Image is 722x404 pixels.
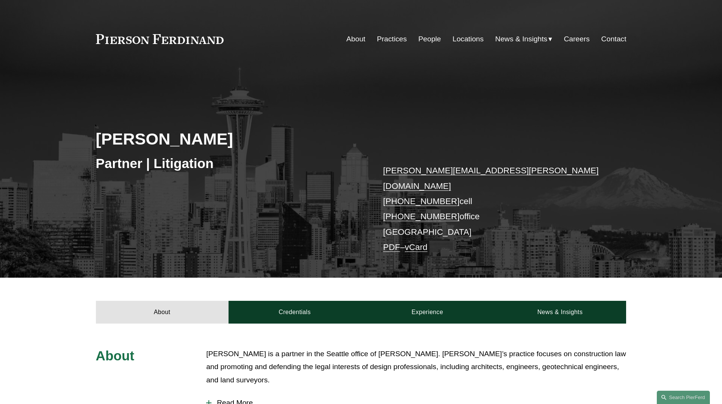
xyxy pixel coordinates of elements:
span: About [96,348,135,363]
a: Locations [453,32,484,46]
a: Contact [601,32,626,46]
a: vCard [405,242,428,252]
a: About [96,301,229,324]
a: Credentials [229,301,361,324]
a: About [346,32,365,46]
a: Search this site [657,391,710,404]
p: [PERSON_NAME] is a partner in the Seattle office of [PERSON_NAME]. [PERSON_NAME]’s practice focus... [206,347,626,387]
a: PDF [383,242,400,252]
a: folder dropdown [495,32,553,46]
a: News & Insights [493,301,626,324]
a: Practices [377,32,407,46]
span: News & Insights [495,33,548,46]
h3: Partner | Litigation [96,155,361,172]
p: cell office [GEOGRAPHIC_DATA] – [383,163,604,255]
a: [PERSON_NAME][EMAIL_ADDRESS][PERSON_NAME][DOMAIN_NAME] [383,166,599,190]
h2: [PERSON_NAME] [96,129,361,149]
a: People [418,32,441,46]
a: Careers [564,32,590,46]
a: [PHONE_NUMBER] [383,196,460,206]
a: [PHONE_NUMBER] [383,212,460,221]
a: Experience [361,301,494,324]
